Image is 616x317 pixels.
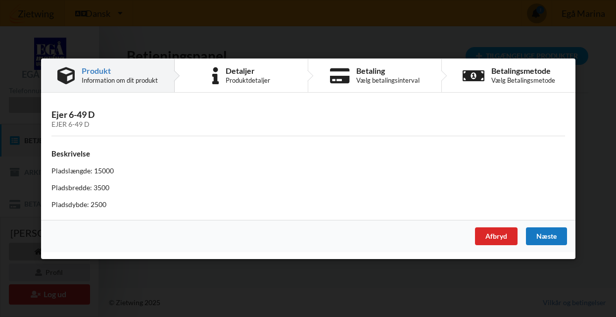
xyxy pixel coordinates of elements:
[226,76,270,84] div: Produktdetaljer
[51,199,565,209] p: Pladsdybde: 2500
[491,67,555,75] div: Betalingsmetode
[51,182,565,192] p: Pladsbredde: 3500
[82,67,158,75] div: Produkt
[474,227,517,245] div: Afbryd
[51,108,565,128] h3: Ejer 6-49 D
[51,120,565,128] div: Ejer 6-49 D
[525,227,567,245] div: Næste
[491,76,555,84] div: Vælg Betalingsmetode
[356,76,420,84] div: Vælg betalingsinterval
[226,67,270,75] div: Detaljer
[82,76,158,84] div: Information om dit produkt
[51,149,565,158] h4: Beskrivelse
[356,67,420,75] div: Betaling
[51,165,565,175] p: Pladslængde: 15000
